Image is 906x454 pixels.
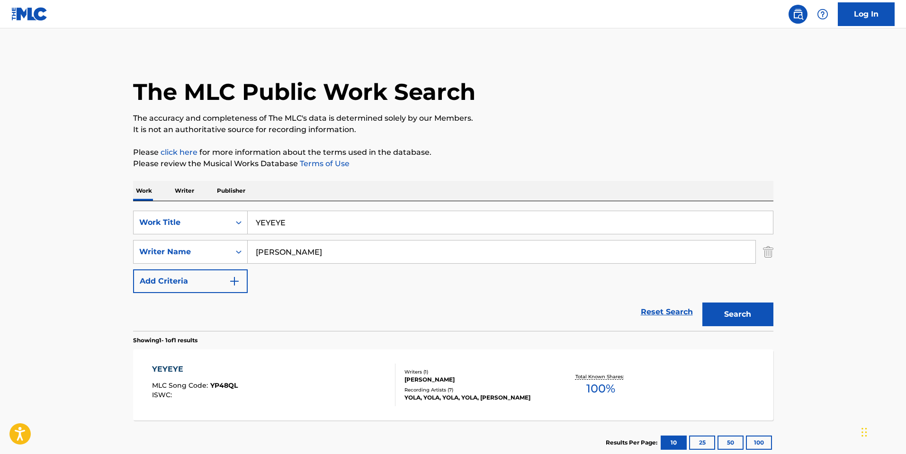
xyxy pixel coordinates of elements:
[813,5,832,24] div: Help
[133,181,155,201] p: Work
[152,391,174,399] span: ISWC :
[161,148,197,157] a: click here
[586,380,615,397] span: 100 %
[214,181,248,201] p: Publisher
[838,2,895,26] a: Log In
[133,113,773,124] p: The accuracy and completeness of The MLC's data is determined solely by our Members.
[404,368,547,375] div: Writers ( 1 )
[210,381,238,390] span: YP48QL
[404,393,547,402] div: YOLA, YOLA, YOLA, YOLA, [PERSON_NAME]
[139,246,224,258] div: Writer Name
[404,375,547,384] div: [PERSON_NAME]
[133,158,773,169] p: Please review the Musical Works Database
[152,364,238,375] div: YEYEYE
[575,373,626,380] p: Total Known Shares:
[606,438,660,447] p: Results Per Page:
[702,303,773,326] button: Search
[139,217,224,228] div: Work Title
[817,9,828,20] img: help
[746,436,772,450] button: 100
[789,5,807,24] a: Public Search
[11,7,48,21] img: MLC Logo
[404,386,547,393] div: Recording Artists ( 7 )
[792,9,804,20] img: search
[133,269,248,293] button: Add Criteria
[133,78,475,106] h1: The MLC Public Work Search
[763,240,773,264] img: Delete Criterion
[152,381,210,390] span: MLC Song Code :
[133,147,773,158] p: Please for more information about the terms used in the database.
[859,409,906,454] iframe: Chat Widget
[298,159,350,168] a: Terms of Use
[636,302,698,322] a: Reset Search
[718,436,744,450] button: 50
[133,124,773,135] p: It is not an authoritative source for recording information.
[133,336,197,345] p: Showing 1 - 1 of 1 results
[861,418,867,446] div: Drag
[133,349,773,420] a: YEYEYEMLC Song Code:YP48QLISWC:Writers (1)[PERSON_NAME]Recording Artists (7)YOLA, YOLA, YOLA, YOL...
[133,211,773,331] form: Search Form
[229,276,240,287] img: 9d2ae6d4665cec9f34b9.svg
[172,181,197,201] p: Writer
[689,436,715,450] button: 25
[661,436,687,450] button: 10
